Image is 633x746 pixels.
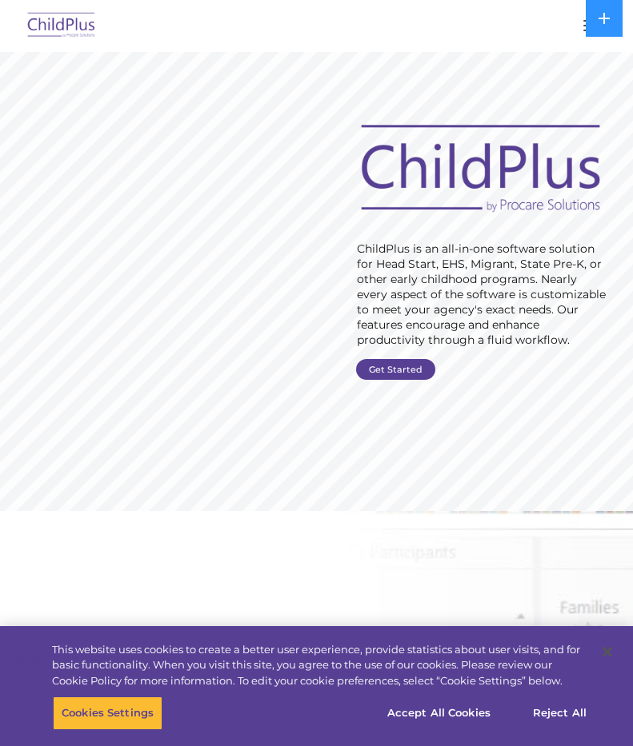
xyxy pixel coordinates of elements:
[52,642,588,689] div: This website uses cookies to create a better user experience, provide statistics about user visit...
[590,634,625,669] button: Close
[53,696,162,730] button: Cookies Settings
[24,7,99,45] img: ChildPlus by Procare Solutions
[379,696,499,730] button: Accept All Cookies
[357,241,610,348] rs-layer: ChildPlus is an all-in-one software solution for Head Start, EHS, Migrant, State Pre-K, or other ...
[356,359,435,380] a: Get Started
[510,696,610,730] button: Reject All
